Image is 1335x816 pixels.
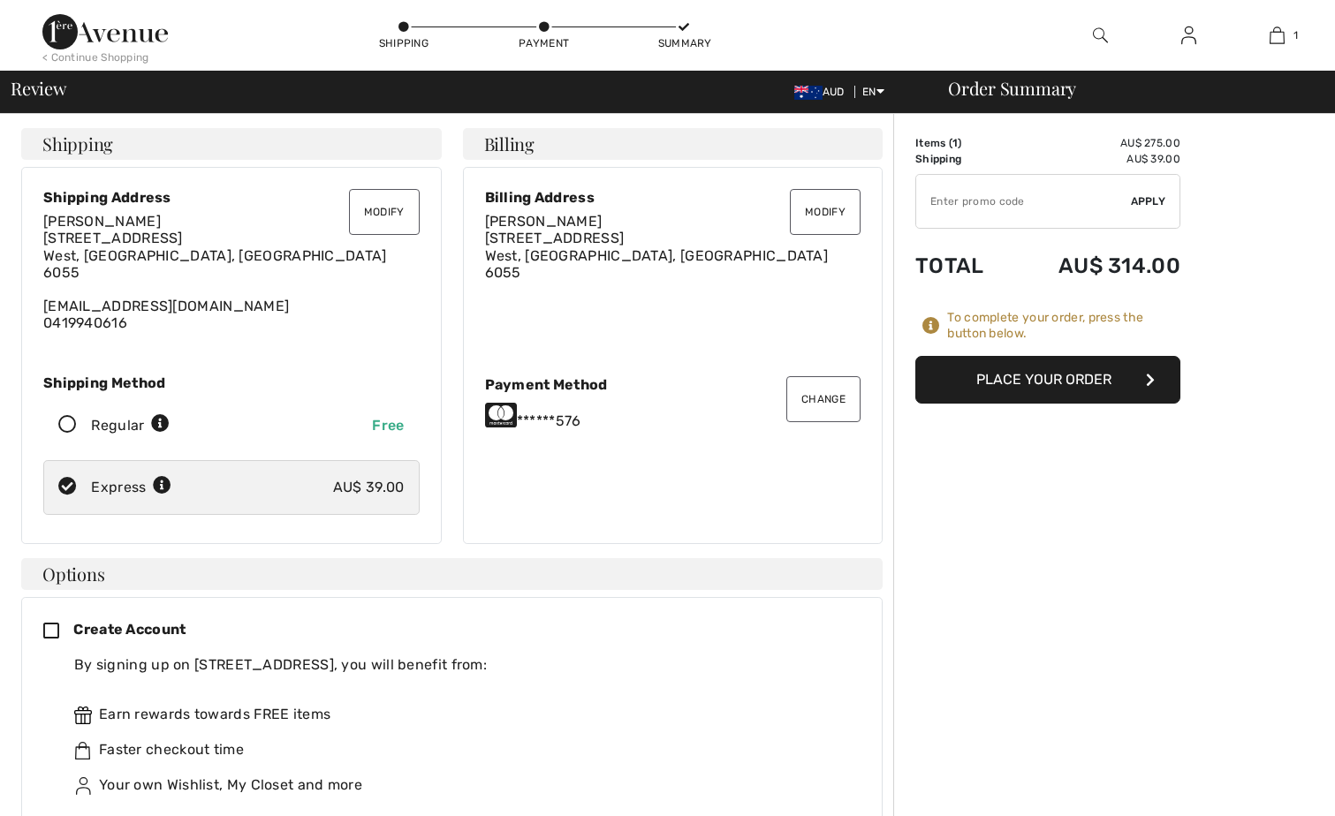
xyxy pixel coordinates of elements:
td: AU$ 275.00 [1011,135,1180,151]
div: By signing up on [STREET_ADDRESS], you will benefit from: [74,654,846,676]
div: AU$ 39.00 [333,477,405,498]
input: Promo code [916,175,1131,228]
td: AU$ 314.00 [1011,236,1180,296]
a: Sign In [1167,25,1210,47]
div: Shipping Address [43,189,420,206]
div: Earn rewards towards FREE items [74,704,846,725]
img: My Info [1181,25,1196,46]
span: [STREET_ADDRESS] West, [GEOGRAPHIC_DATA], [GEOGRAPHIC_DATA] 6055 [43,230,387,280]
img: faster.svg [74,742,92,759]
span: 1 [1293,27,1298,43]
span: Review [11,79,66,97]
span: Create Account [73,621,186,638]
img: My Bag [1270,25,1285,46]
img: rewards.svg [74,706,92,724]
img: ownWishlist.svg [74,777,92,795]
td: AU$ 39.00 [1011,151,1180,167]
img: search the website [1093,25,1108,46]
button: Place Your Order [915,356,1180,404]
div: Faster checkout time [74,739,846,760]
div: To complete your order, press the button below. [947,310,1180,342]
div: Your own Wishlist, My Closet and more [74,774,846,796]
div: Regular [91,415,170,436]
span: Apply [1131,193,1166,209]
div: Express [91,477,171,498]
div: Shipping Method [43,374,420,391]
button: Modify [790,189,861,235]
a: 1 [1233,25,1320,46]
td: Items ( ) [915,135,1011,151]
div: [EMAIL_ADDRESS][DOMAIN_NAME] 0419940616 [43,213,420,331]
span: Free [372,417,404,434]
div: Summary [658,35,711,51]
button: Change [786,376,861,422]
span: 1 [952,137,958,149]
div: Payment Method [485,376,861,393]
div: Order Summary [927,79,1324,97]
img: 1ère Avenue [42,14,168,49]
div: Billing Address [485,189,861,206]
span: EN [862,86,884,98]
div: < Continue Shopping [42,49,149,65]
img: Australian Dollar [794,86,823,100]
span: [PERSON_NAME] [485,213,603,230]
button: Modify [349,189,420,235]
span: Billing [484,135,535,153]
span: [STREET_ADDRESS] West, [GEOGRAPHIC_DATA], [GEOGRAPHIC_DATA] 6055 [485,230,829,280]
td: Shipping [915,151,1011,167]
span: [PERSON_NAME] [43,213,161,230]
span: AUD [794,86,852,98]
span: Shipping [42,135,113,153]
div: Payment [518,35,571,51]
h4: Options [21,558,883,590]
div: Shipping [377,35,430,51]
td: Total [915,236,1011,296]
